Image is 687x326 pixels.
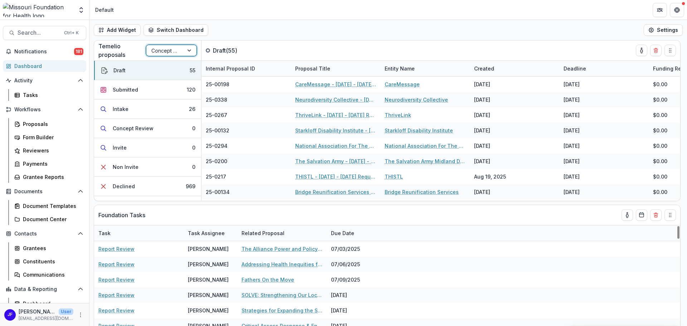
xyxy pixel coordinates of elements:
[192,144,195,151] div: 0
[670,3,684,17] button: Get Help
[295,188,376,196] a: Bridge Reunification Services - [DATE] - [DATE] Request for Concept Papers
[188,245,229,253] div: [PERSON_NAME]
[113,67,126,74] div: Draft
[242,307,322,314] a: Strategies for Expanding the SLPS Healthy Schools Movement
[295,81,376,88] a: CareMessage - [DATE] - [DATE] Request for Concept Papers
[327,229,359,237] div: Due Date
[94,225,184,241] div: Task
[327,225,380,241] div: Due Date
[23,244,81,252] div: Grantees
[327,303,380,318] div: [DATE]
[206,142,228,150] span: 25-0294
[237,225,327,241] div: Related Proposal
[474,188,490,196] div: [DATE]
[76,3,86,17] button: Open entity switcher
[188,291,229,299] div: [PERSON_NAME]
[474,111,490,119] div: [DATE]
[94,24,141,36] button: Add Widget
[184,229,229,237] div: Task Assignee
[664,45,676,56] button: Drag
[385,111,411,119] a: ThriveLink
[94,119,201,138] button: Concept Review0
[206,111,227,119] span: 25-0267
[23,173,81,181] div: Grantee Reports
[76,311,85,319] button: More
[187,86,195,93] div: 120
[474,127,490,134] div: [DATE]
[206,127,229,134] span: 25-00132
[242,291,322,299] a: SOLVE: Strengthening Our Local Voices to End Firearm Violence
[98,276,135,283] a: Report Review
[3,283,86,295] button: Open Data & Reporting
[23,160,81,167] div: Payments
[94,229,115,237] div: Task
[23,300,81,307] div: Dashboard
[470,65,498,72] div: Created
[327,272,380,287] div: 07/09/2025
[474,96,490,103] div: [DATE]
[192,163,195,171] div: 0
[559,61,649,76] div: Deadline
[11,242,86,254] a: Grantees
[291,61,380,76] div: Proposal Title
[11,200,86,212] a: Document Templates
[94,177,201,196] button: Declined969
[564,127,580,134] div: [DATE]
[636,45,647,56] button: toggle-assigned-to-me
[59,308,73,315] p: User
[295,142,376,150] a: National Association For The Advancement Of Colored People - [DATE] - [DATE] Request for Concept ...
[327,257,380,272] div: 07/06/2025
[11,158,86,170] a: Payments
[474,157,490,165] div: [DATE]
[201,61,291,76] div: Internal Proposal ID
[143,24,208,36] button: Switch Dashboard
[295,173,376,180] a: THISTL - [DATE] - [DATE] Request for Concept Papers
[650,209,662,221] button: Delete card
[23,133,81,141] div: Form Builder
[18,29,60,36] span: Search...
[295,111,376,119] a: ThriveLink - [DATE] - [DATE] Request for Concept Papers
[95,6,114,14] div: Default
[14,49,74,55] span: Notifications
[23,91,81,99] div: Tasks
[19,308,56,315] p: [PERSON_NAME]
[295,96,376,103] a: Neurodiversity Collective - [DATE] - [DATE] Request for Concept Papers
[564,81,580,88] div: [DATE]
[188,307,229,314] div: [PERSON_NAME]
[213,46,267,55] p: Draft ( 55 )
[327,241,380,257] div: 07/03/2025
[14,286,75,292] span: Data & Reporting
[653,157,667,165] span: $0.00
[564,142,580,150] div: [DATE]
[19,315,73,322] p: [EMAIL_ADDRESS][DOMAIN_NAME]
[184,225,237,241] div: Task Assignee
[653,142,667,150] span: $0.00
[190,67,195,74] div: 55
[14,189,75,195] span: Documents
[653,96,667,103] span: $0.00
[564,157,580,165] div: [DATE]
[23,215,81,223] div: Document Center
[622,209,633,221] button: toggle-assigned-to-me
[11,256,86,267] a: Constituents
[291,65,335,72] div: Proposal Title
[201,65,259,72] div: Internal Proposal ID
[98,307,135,314] a: Report Review
[11,89,86,101] a: Tasks
[206,96,227,103] span: 25-0338
[470,61,559,76] div: Created
[113,183,135,190] div: Declined
[564,173,580,180] div: [DATE]
[23,258,81,265] div: Constituents
[98,245,135,253] a: Report Review
[242,276,294,283] a: Fathers On the Move
[94,99,201,119] button: Intake26
[23,120,81,128] div: Proposals
[653,3,667,17] button: Partners
[14,78,75,84] span: Activity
